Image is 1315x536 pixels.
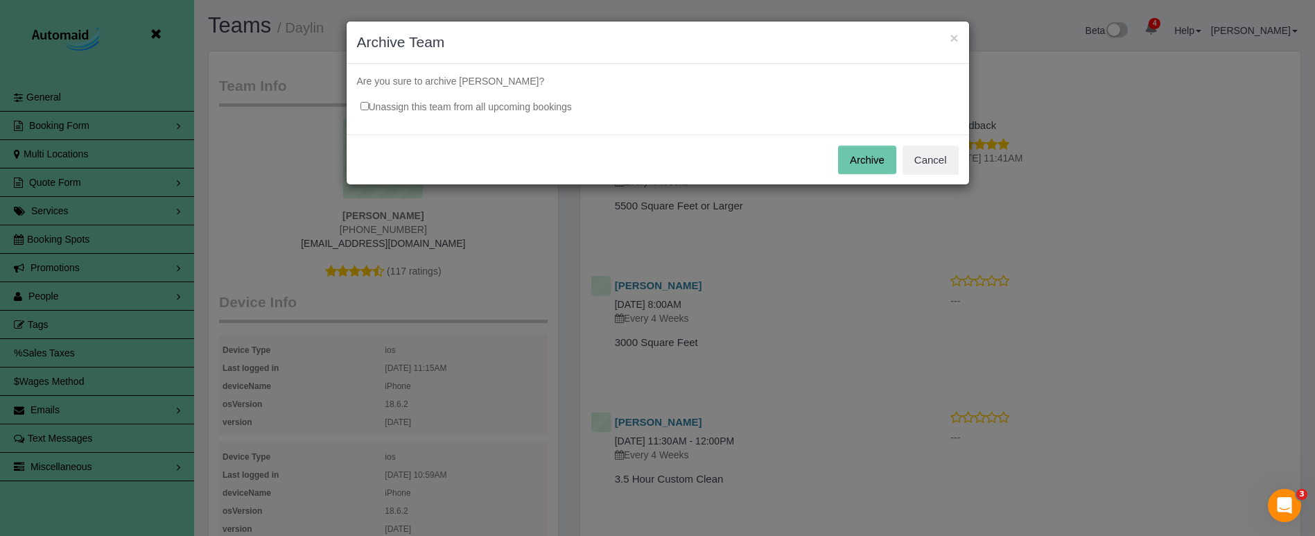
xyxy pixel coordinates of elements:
input: Unassign this team from all upcoming bookings [360,102,369,110]
label: Unassign this team from all upcoming bookings [347,94,572,114]
button: × [950,31,958,45]
h3: Archive Team [357,32,959,53]
span: 3 [1296,489,1307,500]
button: Archive [838,146,896,175]
button: Cancel [903,146,959,175]
sui-modal: Archive Team [347,21,969,184]
iframe: Intercom live chat [1268,489,1301,522]
p: Are you sure to archive [PERSON_NAME]? [357,74,959,88]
